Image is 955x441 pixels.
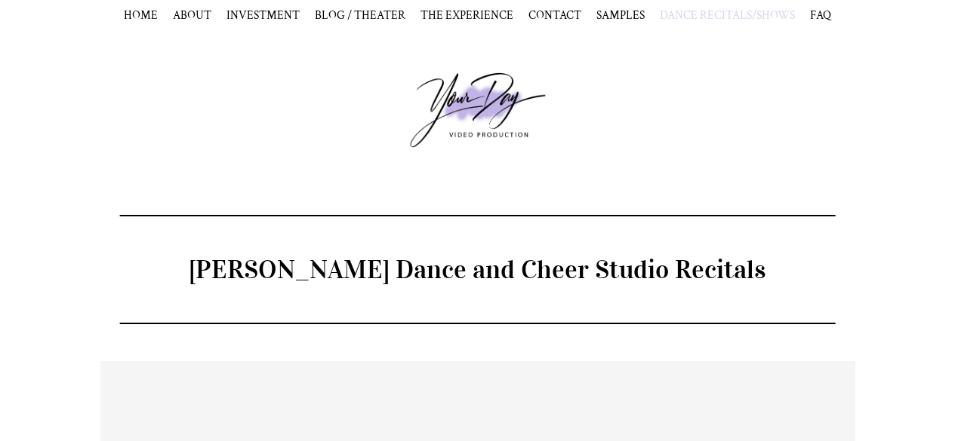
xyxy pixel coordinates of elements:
a: BLOG / THEATER [315,8,405,23]
span: SAMPLES [596,8,645,23]
a: ABOUT [173,8,211,23]
a: FAQ [810,8,831,23]
a: HOME [124,8,158,23]
a: CONTACT [528,8,581,23]
h1: [PERSON_NAME] Dance and Cheer Studio Recitals [100,253,855,286]
a: INVESTMENT [226,8,300,23]
a: THE EXPERIENCE [421,8,513,23]
span: DANCE RECITALS/SHOWS [660,8,795,23]
a: Your Day Production Logo [387,50,568,170]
